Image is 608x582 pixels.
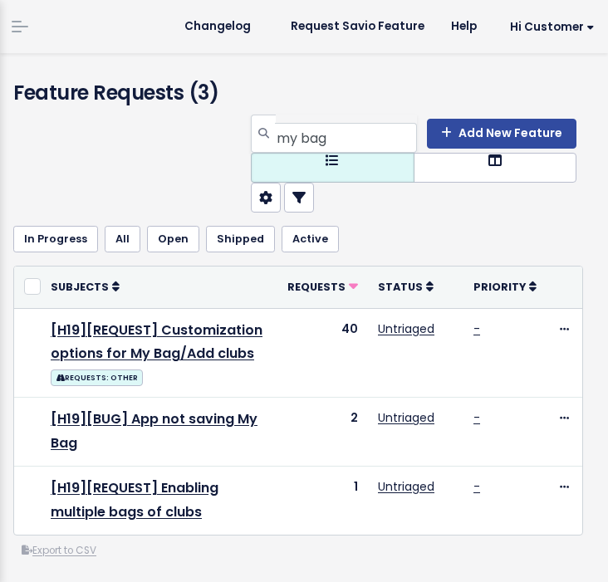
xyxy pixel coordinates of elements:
a: Open [147,226,199,252]
a: - [473,478,480,495]
td: 2 [277,398,368,467]
span: Status [378,280,423,294]
td: 40 [277,308,368,398]
a: Active [282,226,339,252]
a: - [473,320,480,337]
a: Export to CSV [22,544,96,557]
a: [H19][REQUEST] Enabling multiple bags of clubs [51,478,218,521]
a: Untriaged [378,478,434,495]
td: 1 [277,466,368,534]
a: - [473,409,480,426]
a: Hi Customer [490,14,608,40]
h4: Feature Requests (3) [13,78,584,108]
a: All [105,226,140,252]
a: Priority [473,278,537,295]
a: Untriaged [378,320,434,337]
a: In Progress [13,226,98,252]
a: Status [378,278,434,295]
a: Untriaged [378,409,434,426]
a: Subjects [51,278,120,295]
a: [H19][REQUEST] Customization options for My Bag/Add clubs [51,320,262,364]
a: REQUESTS: OTHER [51,366,143,387]
a: Add New Feature [427,119,576,149]
a: [H19][BUG] App not saving My Bag [51,409,257,452]
span: REQUESTS: OTHER [51,369,143,386]
span: Requests [287,280,346,294]
a: Request Savio Feature [277,14,438,39]
span: Priority [473,280,526,294]
ul: Filter feature requests [13,226,583,252]
span: Hi Customer [510,21,595,33]
input: Search features... [275,123,417,153]
a: Help [438,14,490,39]
span: Subjects [51,280,109,294]
a: Requests [287,278,358,295]
a: Shipped [206,226,275,252]
span: Changelog [184,21,251,32]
